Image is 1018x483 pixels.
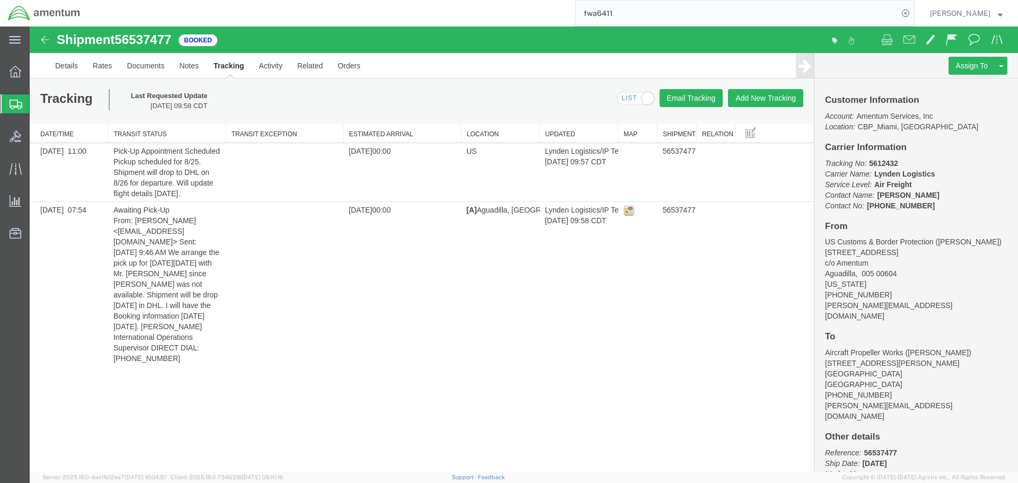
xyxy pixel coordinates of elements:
a: Orders [301,27,338,52]
i: Contact Name: [795,164,845,173]
td: Pick-Up Appointment Scheduled [78,117,196,175]
span: Last Requested Update [101,65,178,75]
span: Steven Alcott [930,7,990,19]
i: Service Level: [795,154,842,162]
span: Pickup scheduled for 8/25. Shipment will drop to DHL on 8/26 for departure. Will update flight de... [84,131,183,171]
a: Support [452,474,478,480]
td: Awaiting Pick-Up [78,175,196,340]
td: Aguadilla, [GEOGRAPHIC_DATA] [432,175,510,340]
span: 00:00 [343,120,361,129]
h4: Carrier Information [795,116,978,126]
a: Tracking [177,27,222,52]
i: Contact No: [795,175,835,183]
h4: To [795,305,978,315]
iframe: FS Legacy Container [30,27,1018,472]
th: Location: activate to sort column ascending [432,97,510,117]
button: [PERSON_NAME] [929,7,1003,20]
span: 00:00 [343,179,361,188]
p: CBP_Miami, [GEOGRAPHIC_DATA] [795,84,978,106]
th: Transit Exception: activate to sort column ascending [196,97,314,117]
b: [A] [437,179,447,188]
b: [PERSON_NAME] [847,164,909,173]
b: Lynden Logistics [845,143,906,152]
a: Related [260,27,301,52]
h4: Customer Information [795,69,978,79]
button: Email Tracking [630,63,694,81]
a: Feedback [478,474,505,480]
b: Air [819,443,829,452]
td: Lynden Logistics/IP Team [DATE] 09:57 CDT [510,117,589,175]
img: map_icon.gif [594,179,604,189]
span: Amentum Services, Inc [827,85,903,94]
b: Air Freight [845,154,882,162]
i: Location: [795,96,826,104]
th: Estimated Arrival: activate to sort column ascending [314,97,432,117]
a: Notes [142,27,177,52]
address: Aircraft Propeller Works ([PERSON_NAME]) [STREET_ADDRESS][PERSON_NAME] [GEOGRAPHIC_DATA] [PHONE_N... [795,321,978,395]
address: US Customs & Border Protection ([PERSON_NAME]) [STREET_ADDRESS] c/o Amentum Aguadilla, 005 00604 ... [795,210,978,295]
span: [DATE] 10:04:51 [125,474,166,480]
i: Tracking No: [795,133,837,141]
span: [DATE] 08:10:16 [242,474,283,480]
td: 56537477 [628,175,667,340]
span: [DATE] 09:58 CDT [101,75,178,85]
b: [PHONE_NUMBER] [837,175,905,183]
th: Transit Status: activate to sort column ascending [78,97,196,117]
span: Client: 2025.18.0-7346316 [171,474,283,480]
i: Mode: [795,443,816,452]
td: 56537477 [628,117,667,175]
i: Ship Date: [795,433,830,441]
th: Shipment No.: activate to sort column ascending [628,97,667,117]
th: Updated: activate to sort column ascending [510,97,589,117]
button: Assign To [919,30,966,48]
span: Copyright © [DATE]-[DATE] Agistix Inc., All Rights Reserved [842,473,1005,482]
span: [DATE] [319,120,361,129]
button: Add New Tracking [698,63,774,81]
th: Relation: activate to sort column ascending [667,97,706,117]
a: Documents [90,27,142,52]
span: Server: 2025.18.0-daa1fe12ee7 [42,474,166,480]
input: Search for shipment number, reference number [576,1,898,26]
b: 5612432 [839,133,868,141]
h1: Tracking [11,63,96,84]
a: Rates [56,27,90,52]
a: Activity [222,27,260,52]
span: [DATE] 07:54 [11,179,57,188]
img: logo [7,5,81,21]
i: Carrier Name: [795,143,842,152]
span: [GEOGRAPHIC_DATA] [795,354,873,362]
h4: From [795,195,978,205]
button: Manage table columns [712,97,731,116]
i: Account: [795,85,824,94]
td: Lynden Logistics/IP Team [DATE] 09:58 CDT [510,175,589,340]
span: [DATE] [319,179,361,188]
b: 56537477 [834,422,867,431]
td: US [432,117,510,175]
h4: Other details [795,406,978,416]
span: From: [PERSON_NAME] <[EMAIL_ADDRESS][DOMAIN_NAME]> Sent: [DATE] 9:46 AM We arrange the pick up fo... [84,190,189,336]
th: Map: activate to sort column ascending [589,97,628,117]
span: [US_STATE] [795,253,837,262]
span: [DATE] 11:00 [11,120,57,129]
i: Reference: [795,422,831,431]
b: [DATE] [832,433,857,441]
